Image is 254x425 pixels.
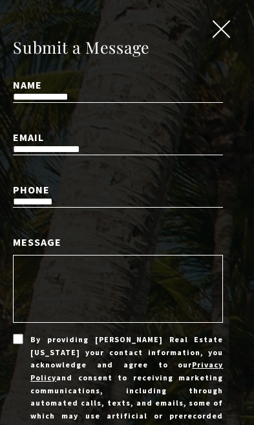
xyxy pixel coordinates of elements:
[13,36,223,58] h2: Submit a Message
[13,334,23,344] input: By providing [PERSON_NAME] Real Estate [US_STATE] your contact information, you acknowledge and a...
[13,129,223,146] label: Email
[30,360,223,382] a: Privacy Policy - open in a new tab
[13,76,223,93] label: Name
[13,181,223,198] label: Phone
[209,20,233,42] button: close modal
[13,234,223,250] label: Message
